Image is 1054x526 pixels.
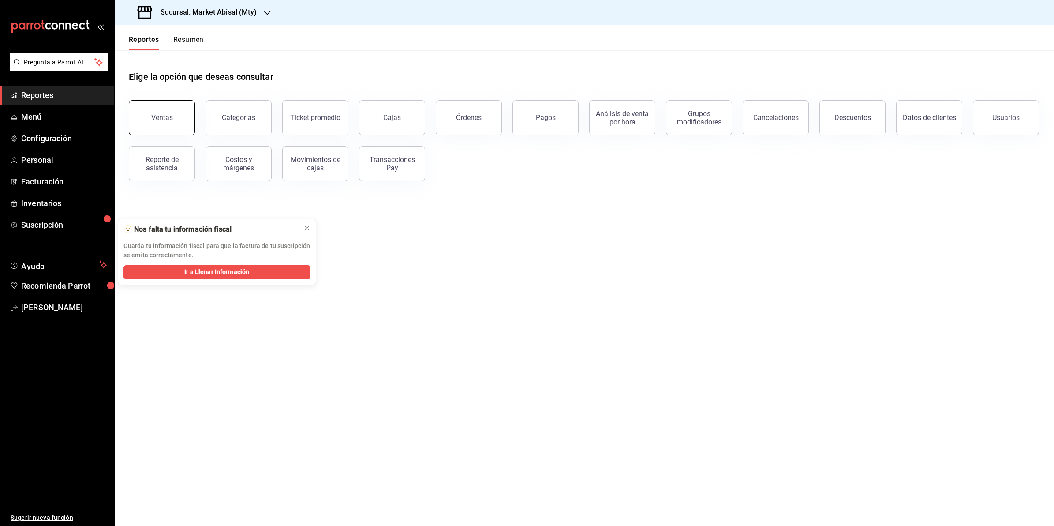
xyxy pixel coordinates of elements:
[973,100,1039,135] button: Usuarios
[129,146,195,181] button: Reporte de asistencia
[743,100,809,135] button: Cancelaciones
[512,100,579,135] button: Pagos
[151,113,173,122] div: Ventas
[819,100,886,135] button: Descuentos
[21,111,107,123] span: Menú
[753,113,799,122] div: Cancelaciones
[135,155,189,172] div: Reporte de asistencia
[896,100,962,135] button: Datos de clientes
[595,109,650,126] div: Análisis de venta por hora
[211,155,266,172] div: Costos y márgenes
[359,100,425,135] button: Cajas
[129,35,204,50] div: navigation tabs
[129,100,195,135] button: Ventas
[6,64,108,73] a: Pregunta a Parrot AI
[589,100,655,135] button: Análisis de venta por hora
[21,219,107,231] span: Suscripción
[288,155,343,172] div: Movimientos de cajas
[21,280,107,292] span: Recomienda Parrot
[11,513,107,522] span: Sugerir nueva función
[123,241,310,260] p: Guarda tu información fiscal para que la factura de tu suscripción se emita correctamente.
[129,35,159,50] button: Reportes
[436,100,502,135] button: Órdenes
[173,35,204,50] button: Resumen
[536,113,556,122] div: Pagos
[672,109,726,126] div: Grupos modificadores
[282,100,348,135] button: Ticket promedio
[992,113,1020,122] div: Usuarios
[666,100,732,135] button: Grupos modificadores
[123,225,296,234] div: 🫥 Nos falta tu información fiscal
[10,53,108,71] button: Pregunta a Parrot AI
[222,113,255,122] div: Categorías
[184,267,249,277] span: Ir a Llenar Información
[456,113,482,122] div: Órdenes
[21,89,107,101] span: Reportes
[282,146,348,181] button: Movimientos de cajas
[290,113,340,122] div: Ticket promedio
[21,259,96,270] span: Ayuda
[21,176,107,188] span: Facturación
[97,23,104,30] button: open_drawer_menu
[21,132,107,144] span: Configuración
[206,100,272,135] button: Categorías
[24,58,95,67] span: Pregunta a Parrot AI
[21,301,107,313] span: [PERSON_NAME]
[21,197,107,209] span: Inventarios
[123,265,310,279] button: Ir a Llenar Información
[359,146,425,181] button: Transacciones Pay
[206,146,272,181] button: Costos y márgenes
[903,113,956,122] div: Datos de clientes
[21,154,107,166] span: Personal
[365,155,419,172] div: Transacciones Pay
[834,113,871,122] div: Descuentos
[383,113,401,122] div: Cajas
[129,70,273,83] h1: Elige la opción que deseas consultar
[153,7,257,18] h3: Sucursal: Market Abisal (Mty)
